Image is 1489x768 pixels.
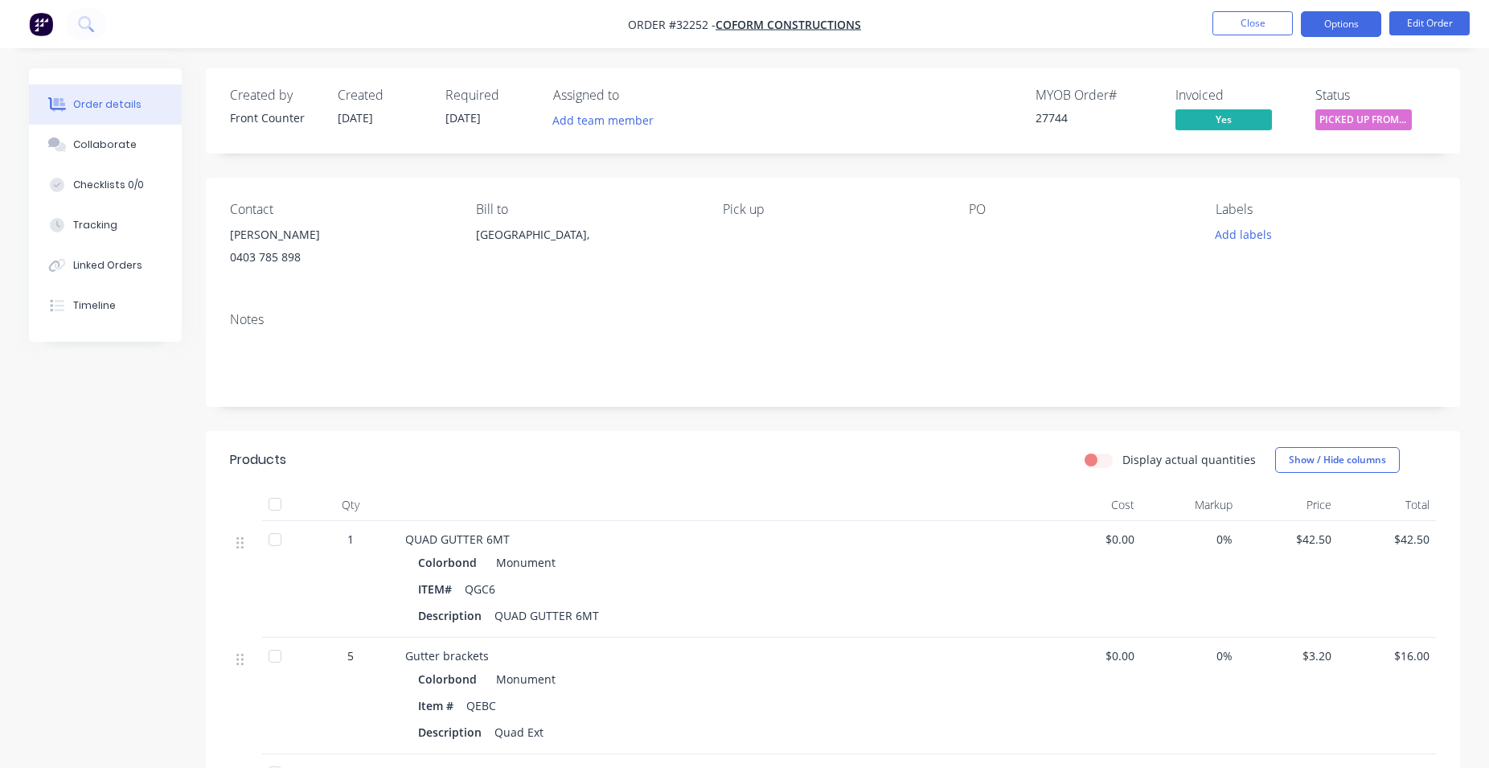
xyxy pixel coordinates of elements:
[418,694,460,717] div: Item #
[418,667,483,691] div: Colorbond
[723,202,943,217] div: Pick up
[74,138,137,152] div: Collaborate
[1175,88,1296,103] div: Invoiced
[230,202,450,217] div: Contact
[29,12,53,36] img: Factory
[230,224,450,246] div: [PERSON_NAME]
[230,88,318,103] div: Created by
[230,224,450,275] div: [PERSON_NAME]0403 785 898
[1301,11,1381,37] button: Options
[302,489,399,521] div: Qty
[445,110,481,125] span: [DATE]
[74,178,145,192] div: Checklists 0/0
[476,202,696,217] div: Bill to
[1344,647,1430,664] span: $16.00
[553,88,714,103] div: Assigned to
[1036,88,1156,103] div: MYOB Order #
[1275,447,1400,473] button: Show / Hide columns
[418,604,488,627] div: Description
[1245,531,1331,548] span: $42.50
[458,577,502,601] div: QGC6
[29,84,182,125] button: Order details
[1245,647,1331,664] span: $3.20
[553,109,662,131] button: Add team member
[460,694,502,717] div: QEBC
[230,450,286,470] div: Products
[418,551,483,574] div: Colorbond
[405,648,489,663] span: Gutter brackets
[1048,531,1134,548] span: $0.00
[1212,11,1293,35] button: Close
[418,577,458,601] div: ITEM#
[1315,88,1436,103] div: Status
[230,312,1436,327] div: Notes
[490,551,556,574] div: Monument
[544,109,662,131] button: Add team member
[1175,109,1272,129] span: Yes
[628,17,716,32] span: Order #32252 -
[488,721,550,744] div: Quad Ext
[1389,11,1470,35] button: Edit Order
[488,604,605,627] div: QUAD GUTTER 6MT
[1122,451,1256,468] label: Display actual quantities
[29,165,182,205] button: Checklists 0/0
[230,246,450,269] div: 0403 785 898
[1344,531,1430,548] span: $42.50
[490,667,556,691] div: Monument
[74,97,142,112] div: Order details
[1206,224,1280,245] button: Add labels
[1315,109,1412,129] span: PICKED UP FROM ...
[338,88,426,103] div: Created
[1147,531,1233,548] span: 0%
[29,205,182,245] button: Tracking
[29,285,182,326] button: Timeline
[347,647,354,664] span: 5
[347,531,354,548] span: 1
[29,125,182,165] button: Collaborate
[1239,489,1338,521] div: Price
[445,88,534,103] div: Required
[29,245,182,285] button: Linked Orders
[1216,202,1436,217] div: Labels
[338,110,373,125] span: [DATE]
[476,224,696,246] div: [GEOGRAPHIC_DATA],
[1147,647,1233,664] span: 0%
[1048,647,1134,664] span: $0.00
[1338,489,1437,521] div: Total
[476,224,696,275] div: [GEOGRAPHIC_DATA],
[405,532,510,547] span: QUAD GUTTER 6MT
[74,218,118,232] div: Tracking
[418,721,488,744] div: Description
[969,202,1189,217] div: PO
[1036,109,1156,126] div: 27744
[716,17,861,32] a: COFORM CONSTRUCTIONS
[1042,489,1141,521] div: Cost
[230,109,318,126] div: Front Counter
[74,258,143,273] div: Linked Orders
[74,298,117,313] div: Timeline
[1315,109,1412,133] button: PICKED UP FROM ...
[1141,489,1240,521] div: Markup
